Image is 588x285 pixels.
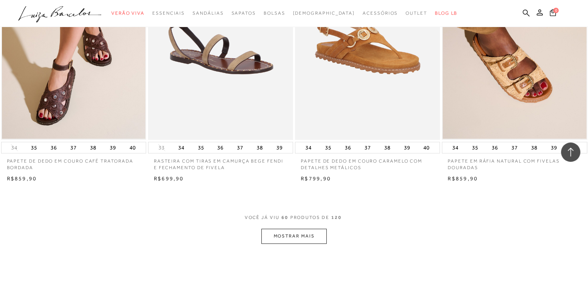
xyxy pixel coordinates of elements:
[295,153,440,171] a: PAPETE DE DEDO EM COURO CARAMELO COM DETALHES METÁLICOS
[323,142,334,153] button: 35
[107,142,118,153] button: 39
[9,144,20,151] button: 34
[343,142,353,153] button: 36
[156,144,167,151] button: 33
[406,10,427,16] span: Outlet
[547,8,558,19] button: 0
[553,8,559,13] span: 0
[470,142,481,153] button: 35
[363,10,398,16] span: Acessórios
[489,142,500,153] button: 36
[450,142,461,153] button: 34
[245,214,280,221] span: VOCê JÁ VIU
[154,175,184,182] span: R$699,90
[111,10,145,16] span: Verão Viva
[568,142,579,153] button: 40
[152,6,185,20] a: noSubCategoriesText
[152,10,185,16] span: Essenciais
[421,142,432,153] button: 40
[406,6,427,20] a: noSubCategoriesText
[303,142,314,153] button: 34
[48,142,59,153] button: 36
[301,175,331,182] span: R$799,90
[448,175,478,182] span: R$859,90
[254,142,265,153] button: 38
[293,6,355,20] a: noSubCategoriesText
[231,10,256,16] span: Sapatos
[88,142,99,153] button: 38
[290,214,329,221] span: PRODUTOS DE
[435,10,457,16] span: BLOG LB
[261,229,326,244] button: MOSTRAR MAIS
[193,6,223,20] a: noSubCategoriesText
[235,142,245,153] button: 37
[281,214,288,229] span: 60
[274,142,285,153] button: 39
[195,142,206,153] button: 35
[7,175,37,182] span: R$859,90
[293,10,355,16] span: [DEMOGRAPHIC_DATA]
[29,142,39,153] button: 35
[68,142,79,153] button: 37
[148,153,293,171] a: RASTEIRA COM TIRAS EM CAMURÇA BEGE FENDI E FECHAMENTO DE FIVELA
[111,6,145,20] a: noSubCategoriesText
[264,10,285,16] span: Bolsas
[529,142,540,153] button: 38
[509,142,520,153] button: 37
[549,142,559,153] button: 39
[362,142,373,153] button: 37
[215,142,226,153] button: 36
[331,214,342,229] span: 120
[127,142,138,153] button: 40
[176,142,187,153] button: 34
[442,153,587,171] a: PAPETE EM RÁFIA NATURAL COM FIVELAS DOURADAS
[382,142,393,153] button: 38
[401,142,412,153] button: 39
[1,153,146,171] a: PAPETE DE DEDO EM COURO CAFÉ TRATORADA BORDADA
[363,6,398,20] a: noSubCategoriesText
[435,6,457,20] a: BLOG LB
[193,10,223,16] span: Sandálias
[264,6,285,20] a: noSubCategoriesText
[231,6,256,20] a: noSubCategoriesText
